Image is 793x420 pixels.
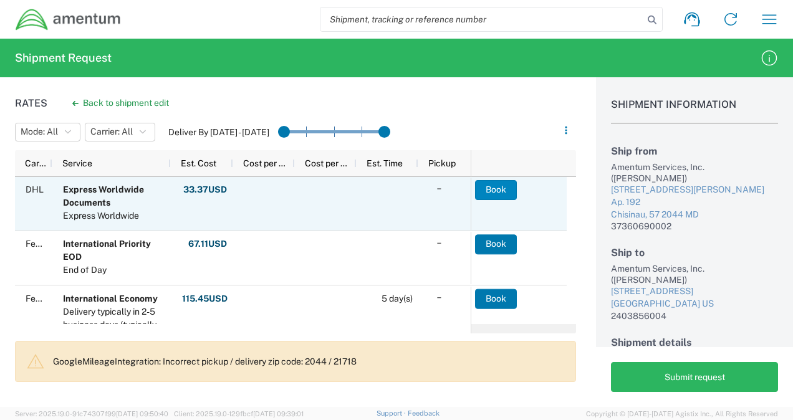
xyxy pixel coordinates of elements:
[15,8,122,31] img: dyncorp
[408,409,440,417] a: Feedback
[367,158,403,168] span: Est. Time
[586,408,778,419] span: Copyright © [DATE]-[DATE] Agistix Inc., All Rights Reserved
[611,310,778,322] div: 2403856004
[174,410,304,418] span: Client: 2025.19.0-129fbcf
[116,410,168,418] span: [DATE] 09:50:40
[188,234,228,254] button: 67.11USD
[188,238,227,250] strong: 67.11 USD
[15,97,47,109] h1: Rates
[611,209,778,221] div: Chisinau, 57 2044 MD
[611,184,778,208] div: [STREET_ADDRESS][PERSON_NAME] Ap. 192
[26,184,44,194] span: DHL
[26,294,85,303] span: FedEx Express
[62,92,179,114] button: Back to shipment edit
[243,158,290,168] span: Cost per Mile
[182,293,228,305] strong: 115.45 USD
[183,180,228,200] button: 33.37USD
[611,336,778,348] h2: Shipment details
[320,7,643,31] input: Shipment, tracking or reference number
[63,305,165,384] div: Delivery typically in 2-5 business days (typically 2-3 business days to Canada and Mexico).
[183,184,227,196] strong: 33.37 USD
[15,123,80,141] button: Mode: All
[63,209,165,222] div: Express Worldwide
[63,294,158,303] b: International Economy
[63,184,144,208] b: Express Worldwide Documents
[611,298,778,310] div: [GEOGRAPHIC_DATA] US
[25,158,47,168] span: Carrier
[305,158,352,168] span: Cost per Mile
[475,234,517,254] button: Book
[611,285,778,298] div: [STREET_ADDRESS]
[85,123,155,141] button: Carrier: All
[475,180,517,200] button: Book
[62,158,92,168] span: Service
[611,98,778,124] h1: Shipment Information
[168,126,269,138] label: Deliver By [DATE] - [DATE]
[611,145,778,157] h2: Ship from
[15,410,168,418] span: Server: 2025.19.0-91c74307f99
[90,126,133,138] span: Carrier: All
[428,158,456,168] span: Pickup
[611,221,778,232] div: 37360690002
[21,126,58,138] span: Mode: All
[611,362,778,392] button: Submit request
[475,289,517,308] button: Book
[611,247,778,259] h2: Ship to
[611,263,778,285] div: Amentum Services, Inc. ([PERSON_NAME])
[26,239,85,249] span: FedEx Express
[611,285,778,310] a: [STREET_ADDRESS][GEOGRAPHIC_DATA] US
[377,409,408,417] a: Support
[181,158,216,168] span: Est. Cost
[253,410,304,418] span: [DATE] 09:39:01
[53,356,565,367] p: GoogleMileageIntegration: Incorrect pickup / delivery zip code: 2044 / 21718
[611,161,778,184] div: Amentum Services, Inc. ([PERSON_NAME])
[181,289,228,308] button: 115.45USD
[63,264,165,277] div: End of Day
[15,50,112,65] h2: Shipment Request
[611,184,778,221] a: [STREET_ADDRESS][PERSON_NAME] Ap. 192Chisinau, 57 2044 MD
[382,294,413,303] span: 5 day(s)
[63,239,151,262] b: International Priority EOD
